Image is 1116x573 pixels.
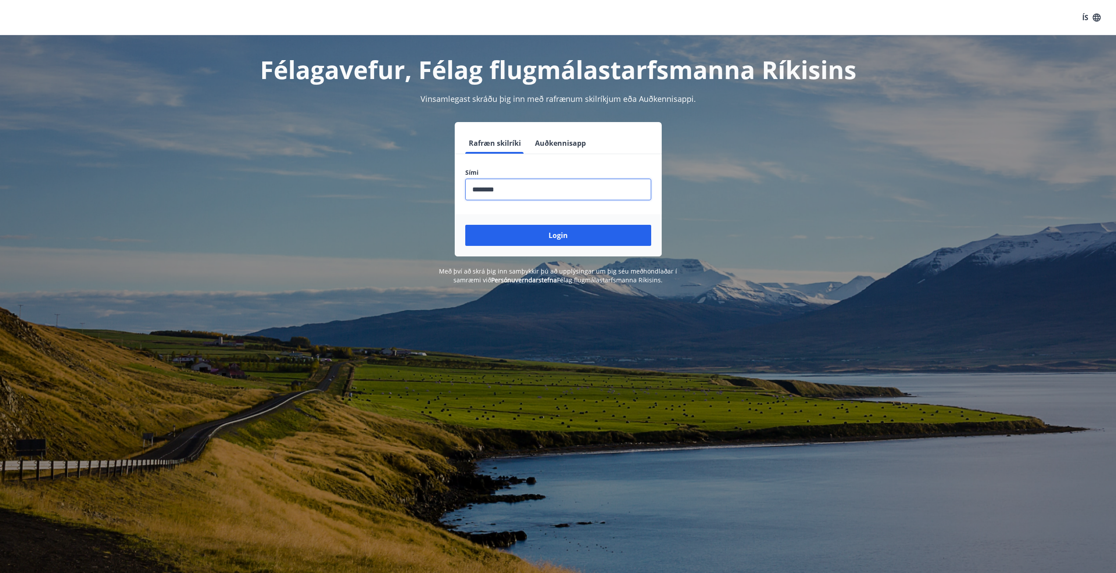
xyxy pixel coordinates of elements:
span: Vinsamlegast skráðu þig inn með rafrænum skilríkjum eða Auðkennisappi. [421,94,696,104]
button: Auðkennisapp [531,133,589,154]
a: Persónuverndarstefna [491,276,557,284]
label: Sími [465,168,651,177]
button: ÍS [1077,10,1105,25]
button: Login [465,225,651,246]
button: Rafræn skilríki [465,133,524,154]
span: Með því að skrá þig inn samþykkir þú að upplýsingar um þig séu meðhöndlaðar í samræmi við Félag f... [439,267,677,284]
h1: Félagavefur, Félag flugmálastarfsmanna Ríkisins [253,53,863,86]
